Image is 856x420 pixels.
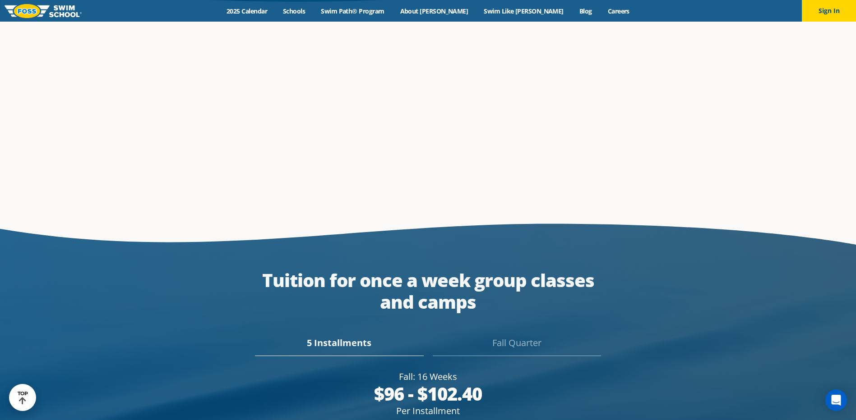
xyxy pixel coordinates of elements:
a: Swim Path® Program [313,7,392,15]
div: Per Installment [255,405,601,417]
img: FOSS Swim School Logo [5,4,82,18]
div: Tuition for once a week group classes and camps [255,269,601,313]
a: Schools [275,7,313,15]
div: Fall Quarter [433,336,601,356]
div: 5 Installments [255,336,423,356]
div: Fall: 16 Weeks [255,370,601,383]
a: Careers [600,7,637,15]
div: Open Intercom Messenger [825,389,847,411]
div: $96 - $102.40 [255,383,601,405]
a: 2025 Calendar [219,7,275,15]
a: Swim Like [PERSON_NAME] [476,7,572,15]
a: About [PERSON_NAME] [392,7,476,15]
a: Blog [571,7,600,15]
iframe: 421 Lake Drive Chanhassen, MN 55317 [215,34,641,192]
div: TOP [18,391,28,405]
